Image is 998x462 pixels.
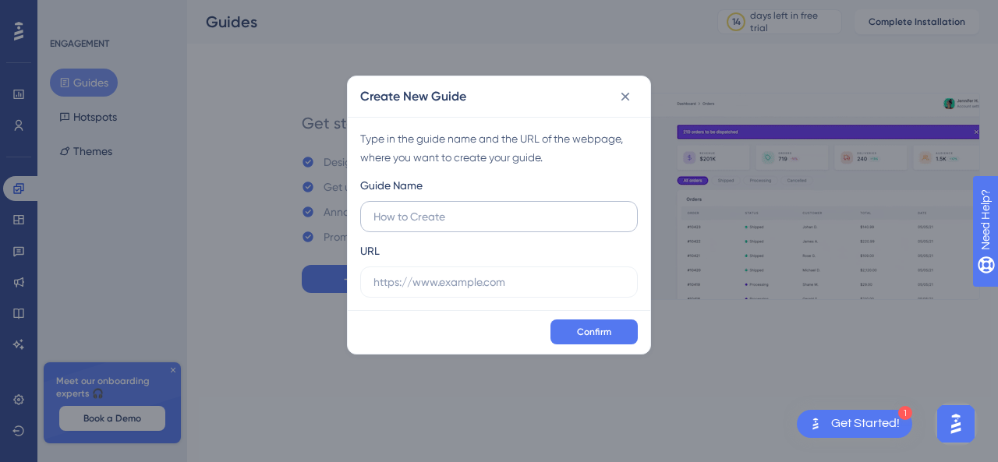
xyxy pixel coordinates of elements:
iframe: UserGuiding AI Assistant Launcher [933,400,979,447]
div: Guide Name [360,176,423,195]
div: 1 [898,406,912,420]
div: URL [360,242,380,260]
img: launcher-image-alternative-text [806,414,825,433]
input: How to Create [373,208,625,225]
input: https://www.example.com [373,273,625,291]
div: Open Get Started! checklist, remaining modules: 1 [797,410,912,438]
span: Confirm [577,326,611,338]
h2: Create New Guide [360,87,466,106]
span: Need Help? [37,4,97,23]
div: Type in the guide name and the URL of the webpage, where you want to create your guide. [360,129,638,167]
div: Get Started! [831,415,900,432]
